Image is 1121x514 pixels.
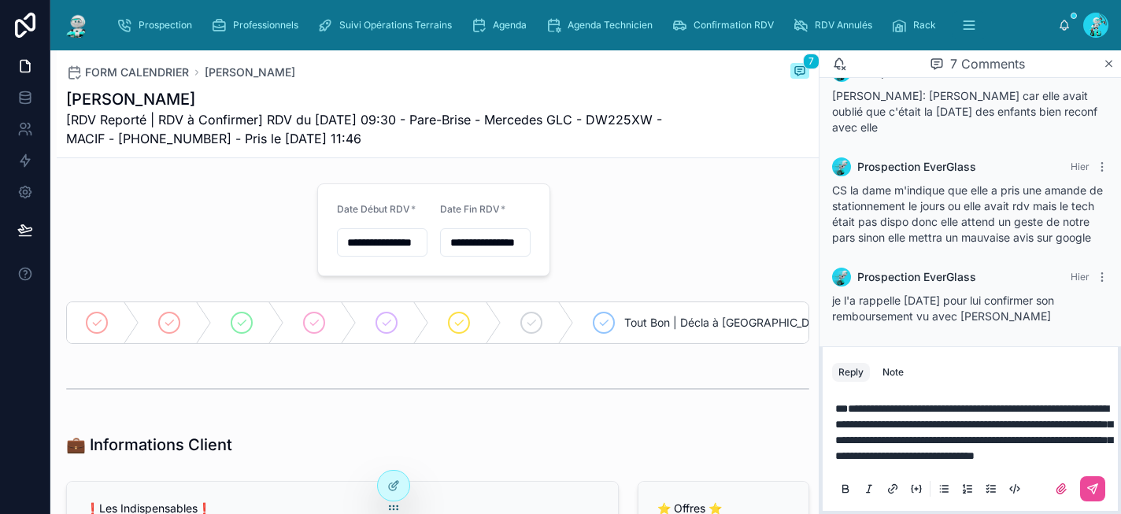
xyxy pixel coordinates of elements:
[205,65,295,80] a: [PERSON_NAME]
[66,434,232,456] h1: 💼 Informations Client
[85,65,189,80] span: FORM CALENDRIER
[339,19,452,31] span: Suivi Opérations Terrains
[694,19,774,31] span: Confirmation RDV
[139,19,192,31] span: Prospection
[337,203,410,215] span: Date Début RDV
[857,159,976,175] span: Prospection EverGlass
[541,11,664,39] a: Agenda Technicien
[857,269,976,285] span: Prospection EverGlass
[568,19,653,31] span: Agenda Technicien
[1071,271,1090,283] span: Hier
[886,11,947,39] a: Rack
[832,89,1097,134] span: [PERSON_NAME]: [PERSON_NAME] car elle avait oublié que c'était la [DATE] des enfants bien reconf ...
[493,19,527,31] span: Agenda
[466,11,538,39] a: Agenda
[788,11,883,39] a: RDV Annulés
[66,65,189,80] a: FORM CALENDRIER
[112,11,203,39] a: Prospection
[815,19,872,31] span: RDV Annulés
[66,88,691,110] h1: [PERSON_NAME]
[440,203,500,215] span: Date Fin RDV
[832,294,1054,323] span: je l'a rappelle [DATE] pour lui confirmer son remboursement vu avec [PERSON_NAME]
[803,54,819,69] span: 7
[832,363,870,382] button: Reply
[313,11,463,39] a: Suivi Opérations Terrains
[624,315,834,331] span: Tout Bon | Décla à [GEOGRAPHIC_DATA]
[104,8,1058,43] div: scrollable content
[233,19,298,31] span: Professionnels
[882,366,904,379] div: Note
[913,19,936,31] span: Rack
[832,183,1103,244] span: CS la dame m'indique que elle a pris une amande de stationnement le jours ou elle avait rdv mais ...
[66,110,691,148] span: [RDV Reporté | RDV à Confirmer] RDV du [DATE] 09:30 - Pare-Brise - Mercedes GLC - DW225XW - MACIF...
[206,11,309,39] a: Professionnels
[790,63,809,82] button: 7
[63,13,91,38] img: App logo
[950,54,1025,73] span: 7 Comments
[1071,161,1090,172] span: Hier
[876,363,910,382] button: Note
[667,11,785,39] a: Confirmation RDV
